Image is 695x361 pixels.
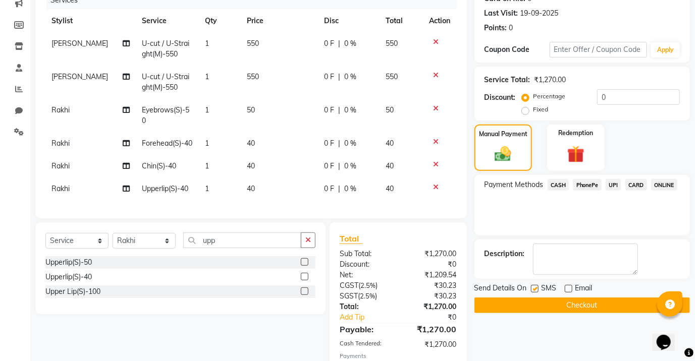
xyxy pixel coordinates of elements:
span: 2.5% [360,281,376,289]
input: Enter Offer / Coupon Code [550,42,648,57]
span: 0 % [344,184,356,194]
span: CARD [625,179,647,191]
div: Discount: [332,259,398,270]
img: _gift.svg [562,144,590,165]
a: Add Tip [332,312,409,323]
span: 1 [205,39,209,48]
span: Email [575,283,593,295]
th: Price [241,10,318,32]
span: 1 [205,139,209,148]
button: Checkout [474,297,690,313]
span: CGST [340,281,358,290]
span: [PERSON_NAME] [51,72,108,81]
div: Coupon Code [485,44,550,55]
div: Upper Lip(S)-100 [45,286,100,297]
span: U-cut / U-Straight(M)-550 [142,72,189,92]
label: Fixed [533,105,549,114]
span: 550 [247,72,259,81]
span: 550 [247,39,259,48]
span: 0 % [344,72,356,82]
span: 50 [386,105,394,114]
label: Manual Payment [479,130,527,139]
label: Percentage [533,92,566,101]
span: SMS [542,283,557,295]
span: 0 % [344,138,356,149]
th: Stylist [45,10,136,32]
span: Eyebrows(S)-50 [142,105,189,125]
th: Action [423,10,457,32]
span: 0 % [344,105,356,115]
span: PhonePe [573,179,602,191]
span: 1 [205,184,209,193]
th: Disc [318,10,380,32]
div: 19-09-2025 [520,8,559,19]
span: Rakhi [51,161,70,170]
span: 0 F [324,38,334,49]
span: UPI [606,179,621,191]
span: 50 [247,105,255,114]
span: ONLINE [651,179,677,191]
label: Redemption [559,129,594,138]
span: CASH [548,179,569,191]
div: ₹0 [409,312,464,323]
span: 0 F [324,105,334,115]
div: Upperlip(S)-50 [45,257,92,268]
span: 1 [205,105,209,114]
span: Rakhi [51,184,70,193]
th: Total [380,10,423,32]
span: | [338,38,340,49]
button: Apply [651,42,680,57]
span: | [338,184,340,194]
div: Total: [332,302,398,312]
span: Payment Methods [485,179,544,190]
div: Discount: [485,92,516,103]
span: Send Details On [474,283,527,295]
span: 40 [247,139,255,148]
span: Rakhi [51,105,70,114]
div: Sub Total: [332,249,398,259]
span: SGST [340,291,358,300]
span: 1 [205,72,209,81]
span: | [338,161,340,171]
span: | [338,72,340,82]
span: 40 [247,161,255,170]
div: Points: [485,23,507,33]
span: 40 [386,184,394,193]
span: 40 [386,139,394,148]
span: | [338,105,340,115]
span: Rakhi [51,139,70,148]
div: Cash Tendered: [332,339,398,350]
span: | [338,138,340,149]
div: Service Total: [485,75,530,85]
div: Payable: [332,323,398,335]
div: Description: [485,249,525,259]
span: 0 F [324,138,334,149]
img: _cash.svg [490,145,516,163]
div: ₹1,270.00 [534,75,566,85]
span: 40 [247,184,255,193]
iframe: chat widget [653,321,685,351]
div: Payments [340,352,457,360]
span: 0 F [324,184,334,194]
span: U-cut / U-Straight(M)-550 [142,39,189,58]
th: Service [136,10,199,32]
div: ₹1,270.00 [398,323,464,335]
span: 0 F [324,72,334,82]
span: Forehead(S)-40 [142,139,192,148]
div: ₹30.23 [398,291,464,302]
div: ₹1,270.00 [398,339,464,350]
span: 0 % [344,38,356,49]
div: 0 [509,23,513,33]
span: Chin(S)-40 [142,161,176,170]
div: ₹1,209.54 [398,270,464,280]
span: Total [340,233,363,244]
div: ₹1,270.00 [398,249,464,259]
span: 550 [386,39,398,48]
span: 550 [386,72,398,81]
div: Last Visit: [485,8,518,19]
span: Upperlip(S)-40 [142,184,188,193]
span: 0 F [324,161,334,171]
span: [PERSON_NAME] [51,39,108,48]
div: Upperlip(S)-40 [45,272,92,282]
div: ₹1,270.00 [398,302,464,312]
